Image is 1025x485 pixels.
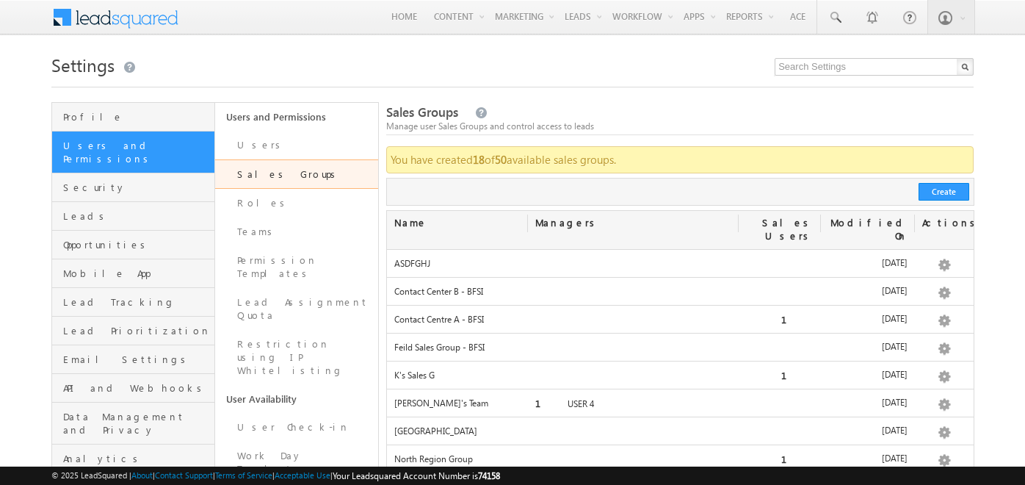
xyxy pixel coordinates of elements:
span: API and Webhooks [63,381,211,395]
a: Users and Permissions [215,103,378,131]
span: © 2025 LeadSquared | | | | | [51,469,500,483]
a: Mobile App [52,259,214,288]
label: [PERSON_NAME]'s Team [394,397,521,410]
a: Security [52,173,214,202]
span: Analytics [63,452,211,465]
span: Security [63,181,211,194]
a: Opportunities [52,231,214,259]
span: Your Leadsquared Account Number is [333,470,500,481]
a: Leads [52,202,214,231]
div: [DATE] [821,312,915,333]
label: K's Sales G [394,369,521,382]
span: Opportunities [63,238,211,251]
span: Data Management and Privacy [63,410,211,436]
a: Work Day Templates [215,442,378,484]
label: [GEOGRAPHIC_DATA] [394,425,521,438]
span: Lead Tracking [63,295,211,309]
div: [DATE] [821,340,915,361]
a: Restriction using IP Whitelisting [215,330,378,385]
a: Contact Support [155,470,213,480]
div: Actions [915,211,974,236]
button: Create [919,183,969,201]
strong: 50 [495,152,507,167]
a: Analytics [52,445,214,473]
a: Roles [215,189,378,218]
label: North Region Group [394,453,521,466]
a: About [131,470,153,480]
div: Name [387,211,528,236]
span: Settings [51,53,115,76]
a: Teams [215,218,378,246]
div: [DATE] [821,368,915,389]
span: Sales Groups [386,104,458,121]
span: 1 [535,397,568,409]
label: Feild Sales Group - BFSI [394,341,521,354]
a: Data Management and Privacy [52,403,214,445]
div: Managers [528,211,739,236]
a: Terms of Service [215,470,272,480]
a: Email Settings [52,345,214,374]
div: [DATE] [821,452,915,473]
span: Email Settings [63,353,211,366]
div: Sales Users [739,211,821,249]
div: Modified On [821,211,915,249]
label: ASDFGHJ [394,257,521,270]
div: [DATE] [821,256,915,277]
a: Profile [52,103,214,132]
label: USER 4 [535,397,731,411]
a: Lead Prioritization [52,317,214,345]
span: You have created of available sales groups. [391,152,616,167]
span: Profile [63,110,211,123]
a: Lead Tracking [52,288,214,317]
span: 74158 [478,470,500,481]
span: 1 [781,453,814,465]
a: User Availability [215,385,378,413]
a: Users [215,131,378,159]
label: Contact Center B - BFSI [394,285,521,298]
span: Mobile App [63,267,211,280]
div: [DATE] [821,424,915,445]
div: [DATE] [821,284,915,305]
span: Leads [63,209,211,223]
a: API and Webhooks [52,374,214,403]
strong: 18 [473,152,485,167]
label: Contact Centre A - BFSI [394,313,521,326]
span: 1 [781,369,814,381]
span: Lead Prioritization [63,324,211,337]
input: Search Settings [775,58,974,76]
div: [DATE] [821,396,915,417]
a: Lead Assignment Quota [215,288,378,330]
div: Manage user Sales Groups and control access to leads [386,120,974,133]
span: 1 [781,313,814,326]
a: Sales Groups [215,159,378,189]
a: Users and Permissions [52,132,214,173]
a: User Check-in [215,413,378,442]
a: Acceptable Use [275,470,330,480]
span: Users and Permissions [63,139,211,165]
a: Permission Templates [215,246,378,288]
